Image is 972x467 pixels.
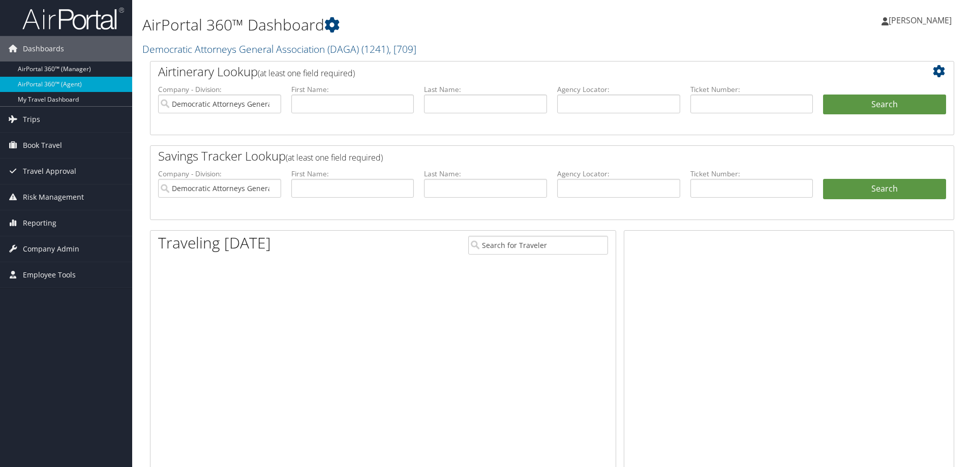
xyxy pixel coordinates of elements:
[823,95,946,115] button: Search
[23,184,84,210] span: Risk Management
[468,236,608,255] input: Search for Traveler
[23,36,64,61] span: Dashboards
[882,5,962,36] a: [PERSON_NAME]
[291,84,414,95] label: First Name:
[158,147,879,165] h2: Savings Tracker Lookup
[22,7,124,30] img: airportal-logo.png
[142,14,689,36] h1: AirPortal 360™ Dashboard
[286,152,383,163] span: (at least one field required)
[23,133,62,158] span: Book Travel
[258,68,355,79] span: (at least one field required)
[158,232,271,254] h1: Traveling [DATE]
[158,63,879,80] h2: Airtinerary Lookup
[158,169,281,179] label: Company - Division:
[142,42,416,56] a: Democratic Attorneys General Association (DAGA)
[424,84,547,95] label: Last Name:
[389,42,416,56] span: , [ 709 ]
[690,169,813,179] label: Ticket Number:
[158,84,281,95] label: Company - Division:
[291,169,414,179] label: First Name:
[889,15,952,26] span: [PERSON_NAME]
[557,169,680,179] label: Agency Locator:
[23,107,40,132] span: Trips
[23,236,79,262] span: Company Admin
[361,42,389,56] span: ( 1241 )
[690,84,813,95] label: Ticket Number:
[158,179,281,198] input: search accounts
[23,262,76,288] span: Employee Tools
[823,179,946,199] a: Search
[557,84,680,95] label: Agency Locator:
[23,210,56,236] span: Reporting
[23,159,76,184] span: Travel Approval
[424,169,547,179] label: Last Name:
